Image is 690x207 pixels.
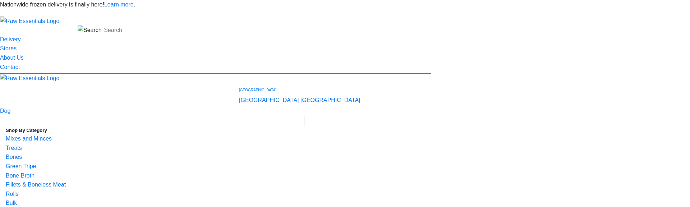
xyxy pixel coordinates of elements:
[78,26,102,35] img: Search
[6,126,305,134] h5: Shop By Category
[6,171,305,180] a: Bone Broth
[239,97,299,103] a: [GEOGRAPHIC_DATA]
[6,152,305,162] a: Bones
[6,143,305,153] a: Treats
[300,97,360,103] a: [GEOGRAPHIC_DATA]
[239,88,276,92] span: [GEOGRAPHIC_DATA]
[104,1,134,8] a: Learn more
[6,162,305,171] a: Green Tripe
[6,189,305,199] a: Rolls
[103,27,176,34] input: Search
[6,134,305,143] a: Mixes and Minces
[6,180,305,189] a: Fillets & Boneless Meat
